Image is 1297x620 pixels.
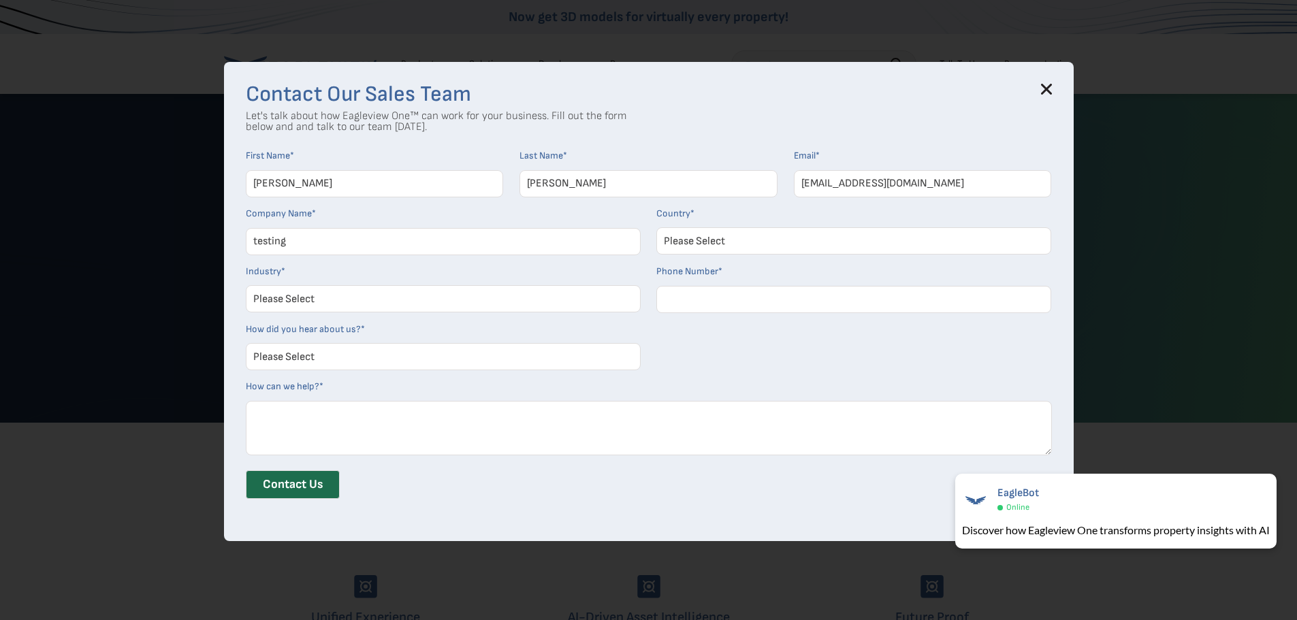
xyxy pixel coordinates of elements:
[997,487,1039,500] span: EagleBot
[794,150,816,161] span: Email
[246,111,627,133] p: Let's talk about how Eagleview One™ can work for your business. Fill out the form below and and t...
[1006,502,1029,512] span: Online
[962,487,989,514] img: EagleBot
[519,150,563,161] span: Last Name
[246,323,361,335] span: How did you hear about us?
[246,470,340,499] input: Contact Us
[246,380,319,392] span: How can we help?
[246,208,312,219] span: Company Name
[656,265,718,277] span: Phone Number
[656,208,690,219] span: Country
[246,265,281,277] span: Industry
[246,150,290,161] span: First Name
[962,522,1270,538] div: Discover how Eagleview One transforms property insights with AI
[246,84,1052,105] h3: Contact Our Sales Team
